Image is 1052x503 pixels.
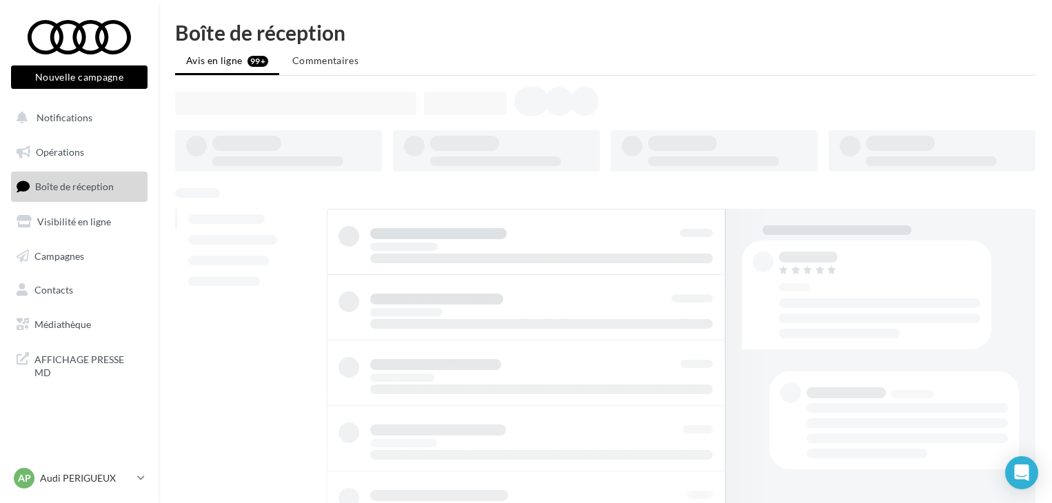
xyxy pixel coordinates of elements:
[34,350,142,380] span: AFFICHAGE PRESSE MD
[8,345,150,385] a: AFFICHAGE PRESSE MD
[8,207,150,236] a: Visibilité en ligne
[37,112,92,123] span: Notifications
[35,181,114,192] span: Boîte de réception
[34,249,84,261] span: Campagnes
[8,103,145,132] button: Notifications
[18,471,31,485] span: AP
[37,216,111,227] span: Visibilité en ligne
[8,172,150,201] a: Boîte de réception
[8,276,150,305] a: Contacts
[8,138,150,167] a: Opérations
[175,22,1035,43] div: Boîte de réception
[40,471,132,485] p: Audi PERIGUEUX
[11,465,148,491] a: AP Audi PERIGUEUX
[11,65,148,89] button: Nouvelle campagne
[1005,456,1038,489] div: Open Intercom Messenger
[34,318,91,330] span: Médiathèque
[8,310,150,339] a: Médiathèque
[8,242,150,271] a: Campagnes
[36,146,84,158] span: Opérations
[292,54,358,66] span: Commentaires
[34,284,73,296] span: Contacts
